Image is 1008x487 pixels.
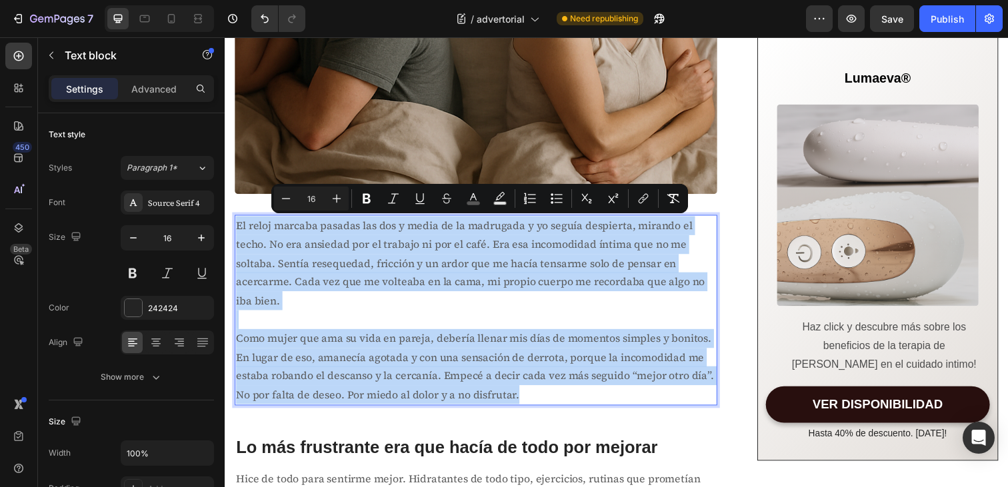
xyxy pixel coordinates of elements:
img: Alt Image [564,69,770,275]
p: VER DISPONIBILIDAD [601,367,734,384]
div: Open Intercom Messenger [963,422,995,454]
div: Styles [49,162,72,174]
span: Hasta 40% de descuento. [DATE]! [596,400,737,410]
div: Editor contextual toolbar [271,184,688,213]
p: 7 [87,11,93,27]
span: / [471,12,474,26]
p: Text block [65,47,178,63]
div: Size [49,413,84,431]
div: Undo/Redo [251,5,305,32]
div: 450 [13,142,32,153]
iframe: Design area [225,37,1008,487]
div: Source Serif 4 [148,197,211,209]
div: Show more [101,370,163,384]
span: advertorial [477,12,525,26]
span: Save [881,13,903,25]
p: Haz click y descubre más sobre los beneficios de la terapia de [PERSON_NAME] en el cuidado intimo! [567,287,780,344]
input: Auto [121,441,213,465]
span: Need republishing [570,13,638,25]
span: Paragraph 1* [127,162,177,174]
button: Save [870,5,914,32]
div: Width [49,447,71,459]
div: Align [49,334,86,352]
p: Advanced [131,82,177,96]
button: Show more [49,365,214,389]
div: 242424 [148,302,211,314]
div: Publish [931,12,964,26]
button: 7 [5,5,99,32]
button: Publish [919,5,975,32]
a: VER DISPONIBILIDAD [553,356,781,394]
button: Paragraph 1* [121,156,214,180]
p: Settings [66,82,103,96]
div: Color [49,302,69,314]
div: Beta [10,244,32,254]
div: Size [49,229,84,246]
div: Text style [49,129,85,141]
div: Font [49,197,65,209]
